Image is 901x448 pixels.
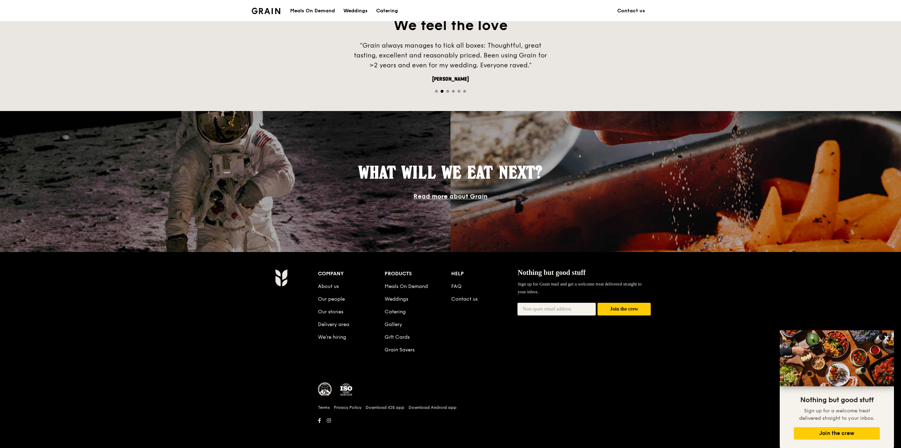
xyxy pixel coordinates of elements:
[318,382,332,397] img: MUIS Halal Certified
[339,0,372,22] a: Weddings
[247,425,654,431] h6: Revision
[613,0,649,22] a: Contact us
[318,405,330,410] a: Terms
[290,0,335,22] div: Meals On Demand
[517,303,596,315] input: Non-spam email address
[318,296,345,302] a: Our people
[413,192,488,200] a: Read more about Grain
[881,332,892,343] button: Close
[318,334,346,340] a: We’re hiring
[451,296,478,302] a: Contact us
[780,330,894,386] img: DSC07876-Edit02-Large.jpeg
[385,296,408,302] a: Weddings
[452,90,455,93] span: Go to slide 4
[441,90,443,93] span: Go to slide 2
[318,309,343,315] a: Our stories
[800,396,874,404] span: Nothing but good stuff
[345,76,556,83] div: [PERSON_NAME]
[799,408,875,421] span: Sign up for a welcome treat delivered straight to your inbox.
[318,269,385,279] div: Company
[385,269,451,279] div: Products
[409,405,456,410] a: Download Android app
[252,8,280,14] img: Grain
[385,321,402,327] a: Gallery
[451,269,518,279] div: Help
[385,283,428,289] a: Meals On Demand
[463,90,466,93] span: Go to slide 6
[446,90,449,93] span: Go to slide 3
[345,41,556,70] div: "Grain always manages to tick all boxes: Thoughtful, great tasting, excellent and reasonably pric...
[343,0,368,22] div: Weddings
[458,90,460,93] span: Go to slide 5
[794,427,880,440] button: Join the crew
[358,162,543,183] span: What will we eat next?
[517,269,586,276] span: Nothing but good stuff
[275,269,287,287] img: Grain
[318,283,339,289] a: About us
[451,283,461,289] a: FAQ
[339,382,353,397] img: ISO Certified
[366,405,404,410] a: Download iOS app
[385,334,410,340] a: Gift Cards
[597,303,651,316] button: Join the crew
[517,281,642,294] span: Sign up for Grain mail and get a welcome treat delivered straight to your inbox.
[372,0,402,22] a: Catering
[334,405,361,410] a: Privacy Policy
[435,90,438,93] span: Go to slide 1
[385,347,415,353] a: Grain Savers
[376,0,398,22] div: Catering
[385,309,406,315] a: Catering
[318,321,349,327] a: Delivery area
